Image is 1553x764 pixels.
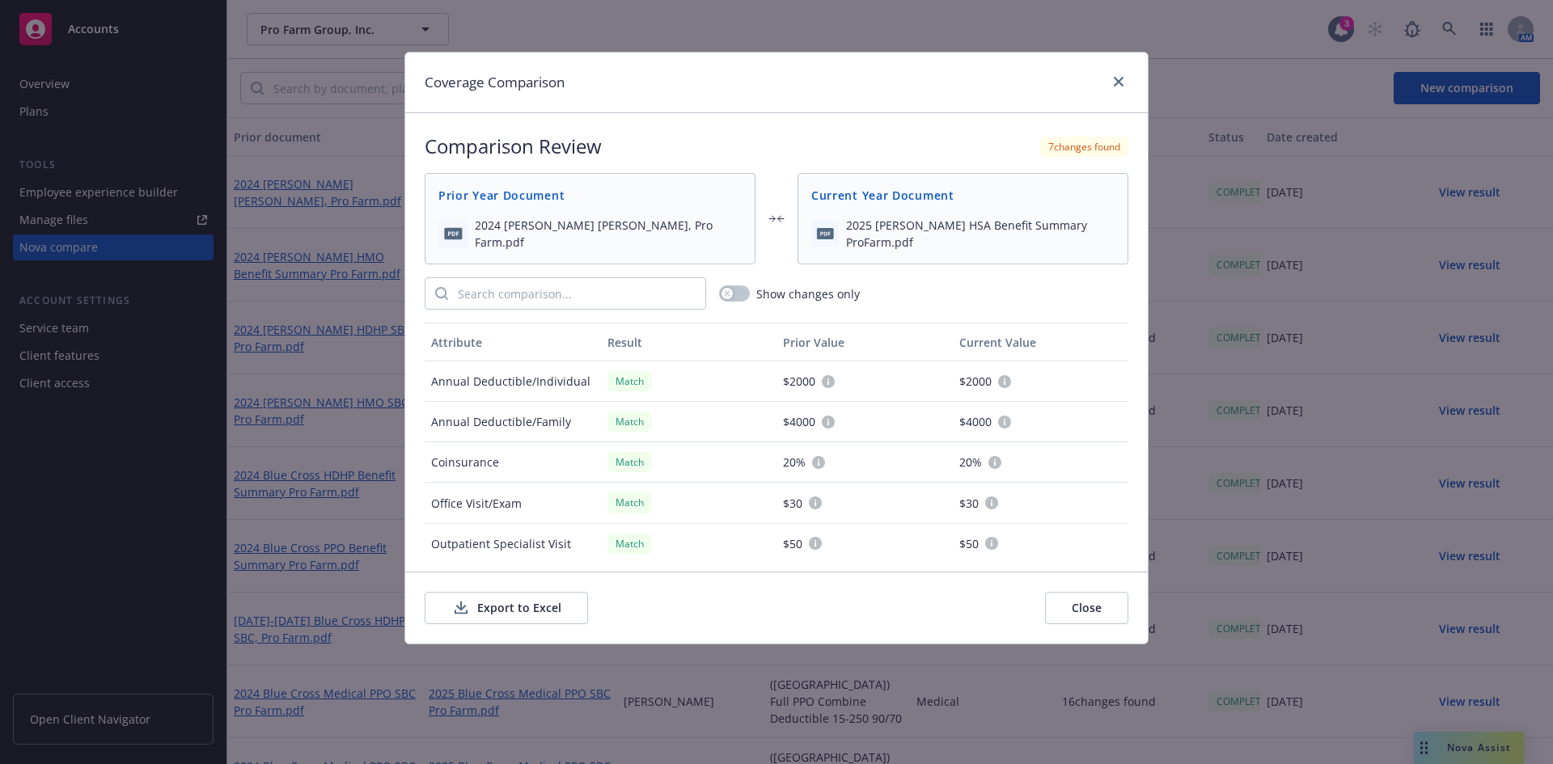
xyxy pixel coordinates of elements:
button: Close [1045,592,1128,624]
button: Export to Excel [425,592,588,624]
h1: Coverage Comparison [425,72,565,93]
svg: Search [435,287,448,300]
span: $4000 [959,413,992,430]
span: Prior Year Document [438,187,742,204]
div: Match [607,534,652,554]
span: $50 [959,535,979,552]
div: Result [607,334,771,351]
div: Match [607,452,652,472]
button: Result [601,323,777,361]
div: Annual Deductible/Individual [425,361,601,402]
h2: Comparison Review [425,133,602,160]
button: Attribute [425,323,601,361]
div: 7 changes found [1040,137,1128,157]
div: Annual Deductible/Family [425,402,601,442]
span: 20% [783,454,806,471]
span: $50 [783,535,802,552]
span: $2000 [959,373,992,390]
div: Office Visit/Exam [425,483,601,523]
a: close [1109,72,1128,91]
div: Match [607,412,652,432]
div: Match [607,492,652,513]
span: 20% [959,454,982,471]
span: $30 [959,495,979,512]
input: Search comparison... [448,278,705,309]
div: Current Value [959,334,1123,351]
span: Show changes only [756,285,860,302]
span: Current Year Document [811,187,1115,204]
button: Prior Value [776,323,953,361]
span: $4000 [783,413,815,430]
div: Match [607,371,652,391]
span: $2000 [783,373,815,390]
button: Current Value [953,323,1129,361]
div: Attribute [431,334,595,351]
div: Prior Value [783,334,946,351]
span: 2024 [PERSON_NAME] [PERSON_NAME], Pro Farm.pdf [475,217,742,251]
span: 2025 [PERSON_NAME] HSA Benefit Summary ProFarm.pdf [846,217,1115,251]
div: Outpatient Specialist Visit [425,524,601,564]
div: Coinsurance [425,442,601,483]
span: $30 [783,495,802,512]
